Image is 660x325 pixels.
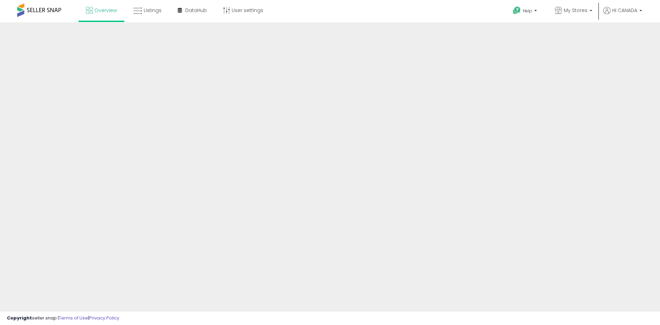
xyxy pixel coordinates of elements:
a: Help [507,1,544,22]
span: My Stores [564,7,587,14]
span: DataHub [185,7,207,14]
a: Hi CANADA [603,7,642,22]
span: Listings [144,7,162,14]
i: Get Help [513,6,521,15]
span: Hi CANADA [612,7,637,14]
span: Help [523,8,532,14]
span: Overview [95,7,117,14]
